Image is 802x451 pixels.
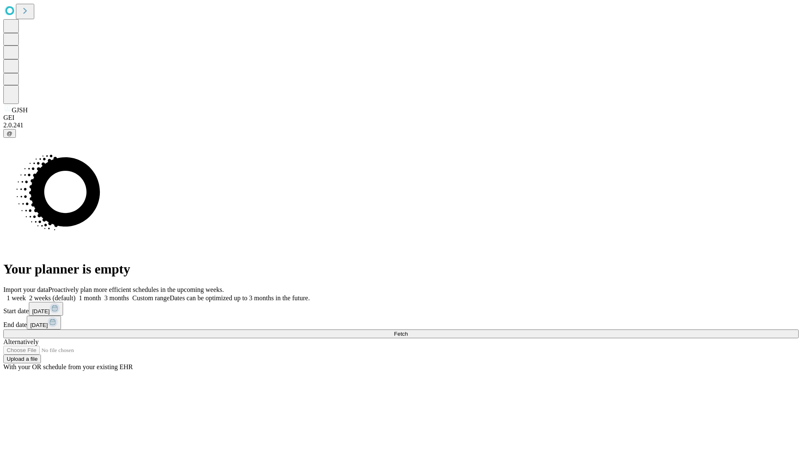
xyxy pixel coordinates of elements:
button: @ [3,129,16,138]
span: 1 week [7,294,26,302]
h1: Your planner is empty [3,261,799,277]
div: Start date [3,302,799,316]
span: Import your data [3,286,48,293]
div: GEI [3,114,799,122]
span: 2 weeks (default) [29,294,76,302]
span: 1 month [79,294,101,302]
button: [DATE] [27,316,61,329]
span: 3 months [104,294,129,302]
span: Fetch [394,331,408,337]
span: With your OR schedule from your existing EHR [3,363,133,370]
span: [DATE] [30,322,48,328]
div: 2.0.241 [3,122,799,129]
button: [DATE] [29,302,63,316]
button: Upload a file [3,355,41,363]
span: [DATE] [32,308,50,314]
span: GJSH [12,106,28,114]
span: Alternatively [3,338,38,345]
span: Custom range [132,294,170,302]
div: End date [3,316,799,329]
span: Proactively plan more efficient schedules in the upcoming weeks. [48,286,224,293]
span: @ [7,130,13,137]
span: Dates can be optimized up to 3 months in the future. [170,294,310,302]
button: Fetch [3,329,799,338]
